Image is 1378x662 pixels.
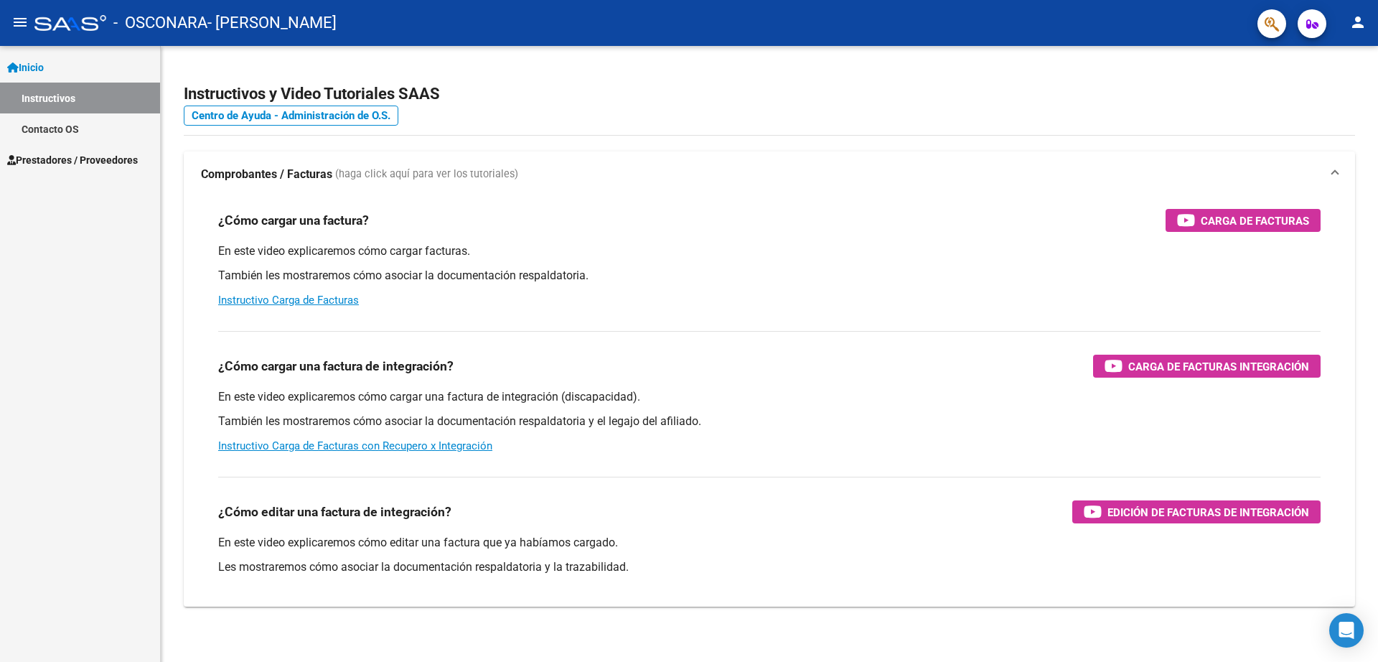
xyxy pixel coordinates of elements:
span: Carga de Facturas [1201,212,1309,230]
mat-icon: person [1349,14,1367,31]
span: Inicio [7,60,44,75]
h2: Instructivos y Video Tutoriales SAAS [184,80,1355,108]
span: (haga click aquí para ver los tutoriales) [335,167,518,182]
p: En este video explicaremos cómo editar una factura que ya habíamos cargado. [218,535,1321,551]
p: Les mostraremos cómo asociar la documentación respaldatoria y la trazabilidad. [218,559,1321,575]
a: Instructivo Carga de Facturas con Recupero x Integración [218,439,492,452]
p: En este video explicaremos cómo cargar facturas. [218,243,1321,259]
span: - [PERSON_NAME] [207,7,337,39]
span: Prestadores / Proveedores [7,152,138,168]
a: Centro de Ayuda - Administración de O.S. [184,106,398,126]
h3: ¿Cómo cargar una factura? [218,210,369,230]
h3: ¿Cómo cargar una factura de integración? [218,356,454,376]
div: Comprobantes / Facturas (haga click aquí para ver los tutoriales) [184,197,1355,607]
span: - OSCONARA [113,7,207,39]
button: Carga de Facturas Integración [1093,355,1321,378]
span: Carga de Facturas Integración [1128,358,1309,376]
p: En este video explicaremos cómo cargar una factura de integración (discapacidad). [218,389,1321,405]
a: Instructivo Carga de Facturas [218,294,359,307]
p: También les mostraremos cómo asociar la documentación respaldatoria. [218,268,1321,284]
mat-icon: menu [11,14,29,31]
button: Carga de Facturas [1166,209,1321,232]
mat-expansion-panel-header: Comprobantes / Facturas (haga click aquí para ver los tutoriales) [184,151,1355,197]
strong: Comprobantes / Facturas [201,167,332,182]
h3: ¿Cómo editar una factura de integración? [218,502,451,522]
div: Open Intercom Messenger [1329,613,1364,648]
span: Edición de Facturas de integración [1107,503,1309,521]
button: Edición de Facturas de integración [1072,500,1321,523]
p: También les mostraremos cómo asociar la documentación respaldatoria y el legajo del afiliado. [218,414,1321,429]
